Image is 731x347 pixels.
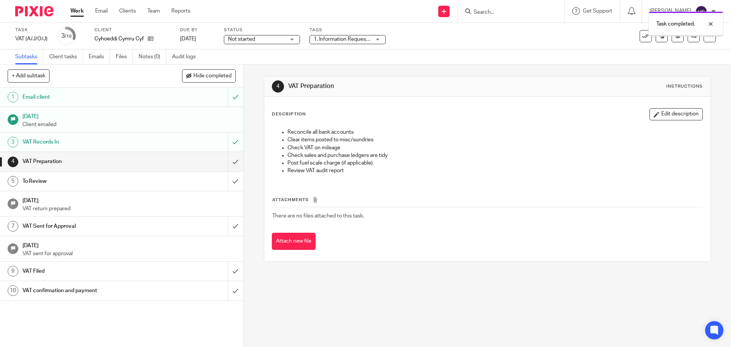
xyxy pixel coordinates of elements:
[8,266,18,277] div: 9
[22,221,154,232] h1: VAT Sent for Approval
[139,50,166,64] a: Notes (0)
[287,159,702,167] p: Post fuel scale charge (if applicable)
[22,205,236,213] p: VAT return prepared
[180,27,214,33] label: Due by
[272,80,284,93] div: 4
[666,83,703,90] div: Instructions
[49,50,83,64] a: Client tasks
[8,157,18,167] div: 4
[180,36,196,42] span: [DATE]
[8,285,18,296] div: 10
[15,35,48,43] div: VAT (A/J/O/J)
[272,213,364,219] span: There are no files attached to this task.
[22,250,236,257] p: VAT sent for approval
[22,111,236,120] h1: [DATE]
[94,27,171,33] label: Client
[22,91,154,103] h1: Email client
[22,285,154,296] h1: VAT confirmation and payment
[15,6,53,16] img: Pixie
[314,37,374,42] span: 1. Information Requested
[310,27,386,33] label: Tags
[288,82,504,90] h1: VAT Preparation
[287,144,702,152] p: Check VAT on mileage
[171,7,190,15] a: Reports
[22,176,154,187] h1: To Review
[287,136,702,144] p: Clear items posted to misc/sundries
[147,7,160,15] a: Team
[287,167,702,174] p: Review VAT audit report
[22,156,154,167] h1: VAT Preparation
[8,137,18,147] div: 3
[695,5,707,18] img: svg%3E
[193,73,231,79] span: Hide completed
[116,50,133,64] a: Files
[22,121,236,128] p: Client emailed
[61,32,72,40] div: 3
[22,195,236,205] h1: [DATE]
[22,265,154,277] h1: VAT Filed
[94,35,144,43] p: Cyhoeddi Cymru Cyf
[272,233,316,250] button: Attach new file
[89,50,110,64] a: Emails
[287,128,702,136] p: Reconcile all bank accounts
[65,34,72,38] small: /10
[272,111,306,117] p: Description
[272,198,309,202] span: Attachments
[287,152,702,159] p: Check sales and purchase ledgers are tidy
[8,92,18,102] div: 1
[70,7,84,15] a: Work
[8,69,49,82] button: + Add subtask
[656,20,695,28] p: Task completed.
[95,7,108,15] a: Email
[119,7,136,15] a: Clients
[22,136,154,148] h1: VAT Records In
[15,27,48,33] label: Task
[8,176,18,187] div: 5
[172,50,201,64] a: Audit logs
[228,37,255,42] span: Not started
[650,108,703,120] button: Edit description
[182,69,236,82] button: Hide completed
[8,221,18,232] div: 7
[224,27,300,33] label: Status
[15,50,43,64] a: Subtasks
[22,240,236,249] h1: [DATE]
